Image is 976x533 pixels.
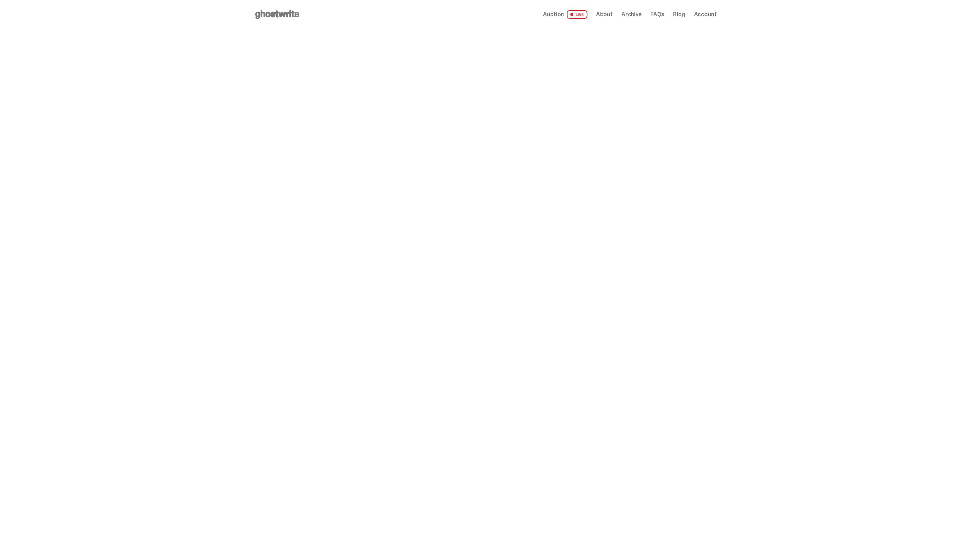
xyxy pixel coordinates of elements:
[543,12,564,17] span: Auction
[596,12,613,17] a: About
[694,12,717,17] a: Account
[673,12,685,17] a: Blog
[621,12,642,17] a: Archive
[567,10,587,19] span: LIVE
[543,10,587,19] a: Auction LIVE
[650,12,664,17] a: FAQs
